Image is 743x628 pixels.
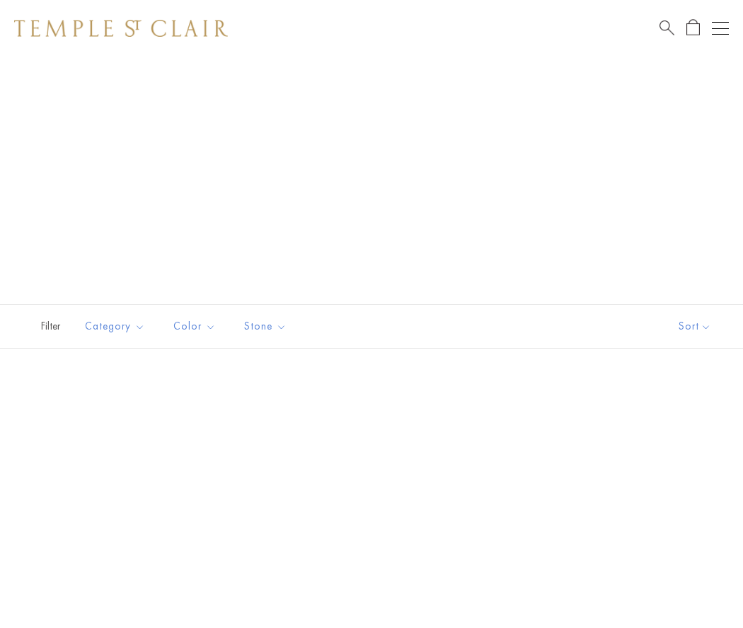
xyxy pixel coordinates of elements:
[686,19,700,37] a: Open Shopping Bag
[74,310,156,342] button: Category
[647,305,743,348] button: Show sort by
[163,310,226,342] button: Color
[14,20,228,37] img: Temple St. Clair
[660,19,674,37] a: Search
[166,318,226,335] span: Color
[712,20,729,37] button: Open navigation
[78,318,156,335] span: Category
[234,310,297,342] button: Stone
[237,318,297,335] span: Stone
